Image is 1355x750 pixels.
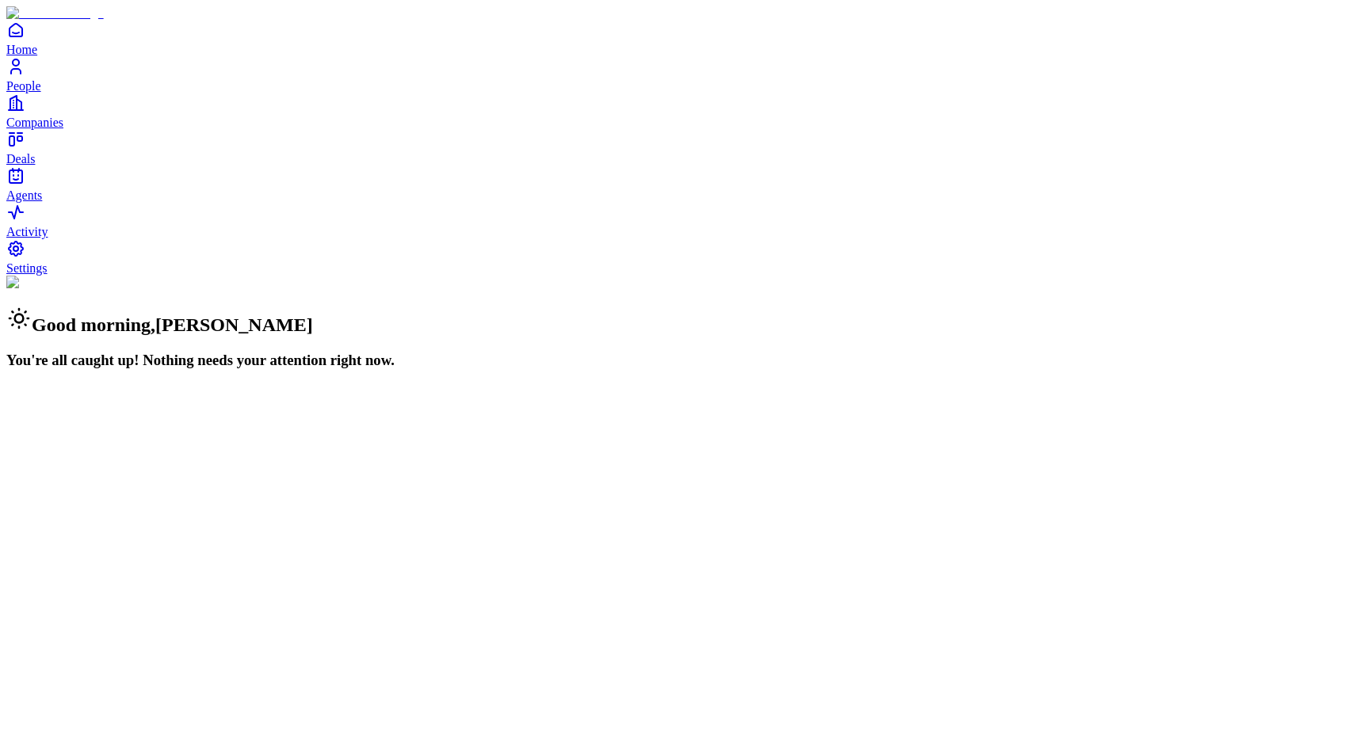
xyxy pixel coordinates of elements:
[6,188,42,202] span: Agents
[6,203,1349,238] a: Activity
[6,130,1349,166] a: Deals
[6,225,48,238] span: Activity
[6,116,63,129] span: Companies
[6,57,1349,93] a: People
[6,21,1349,56] a: Home
[6,43,37,56] span: Home
[6,93,1349,129] a: Companies
[6,79,41,93] span: People
[6,276,81,290] img: Background
[6,352,1349,369] h3: You're all caught up! Nothing needs your attention right now.
[6,166,1349,202] a: Agents
[6,261,48,275] span: Settings
[6,239,1349,275] a: Settings
[6,306,1349,336] h2: Good morning , [PERSON_NAME]
[6,6,104,21] img: Item Brain Logo
[6,152,35,166] span: Deals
